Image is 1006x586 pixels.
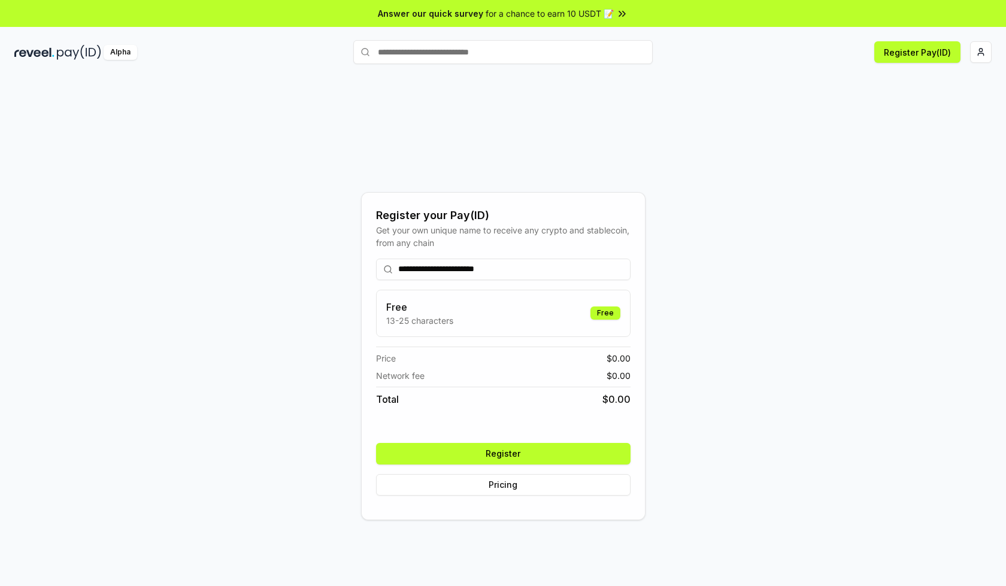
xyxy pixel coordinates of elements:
div: Alpha [104,45,137,60]
span: $ 0.00 [602,392,631,406]
button: Register [376,443,631,464]
h3: Free [386,300,453,314]
div: Free [590,306,620,320]
span: Total [376,392,399,406]
button: Register Pay(ID) [874,41,960,63]
p: 13-25 characters [386,314,453,327]
img: reveel_dark [14,45,54,60]
span: $ 0.00 [607,352,631,365]
div: Register your Pay(ID) [376,207,631,224]
img: pay_id [57,45,101,60]
button: Pricing [376,474,631,496]
span: Price [376,352,396,365]
span: $ 0.00 [607,369,631,382]
div: Get your own unique name to receive any crypto and stablecoin, from any chain [376,224,631,249]
span: for a chance to earn 10 USDT 📝 [486,7,614,20]
span: Answer our quick survey [378,7,483,20]
span: Network fee [376,369,425,382]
